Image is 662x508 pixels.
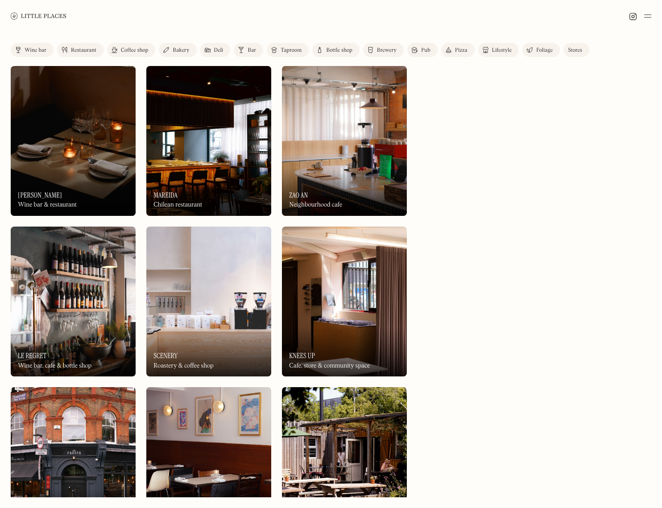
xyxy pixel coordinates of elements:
[234,43,263,57] a: Bar
[568,48,582,53] div: Stores
[57,43,103,57] a: Restaurant
[71,48,96,53] div: Restaurant
[282,227,407,376] img: Knees Up
[200,43,231,57] a: Deli
[282,227,407,376] a: Knees UpKnees UpKnees UpCafe, store & community space
[18,362,91,370] div: Wine bar, cafe & bottle shop
[11,66,136,216] a: LunaLuna[PERSON_NAME]Wine bar & restaurant
[146,227,271,376] img: Scenery
[421,48,430,53] div: Pub
[153,201,202,209] div: Chilean restaurant
[159,43,196,57] a: Bakery
[214,48,223,53] div: Deli
[11,66,136,216] img: Luna
[363,43,404,57] a: Brewery
[289,191,308,199] h3: Zao An
[153,191,178,199] h3: Mareida
[441,43,475,57] a: Pizza
[289,201,342,209] div: Neighbourhood cafe
[121,48,148,53] div: Coffee shop
[478,43,519,57] a: Lifestyle
[267,43,309,57] a: Taproom
[326,48,352,53] div: Bottle shop
[25,48,46,53] div: Wine bar
[289,351,315,360] h3: Knees Up
[11,43,54,57] a: Wine bar
[11,227,136,376] img: Le Regret
[107,43,155,57] a: Coffee shop
[153,362,213,370] div: Roastery & coffee shop
[153,351,178,360] h3: Scenery
[522,43,560,57] a: Foliage
[455,48,468,53] div: Pizza
[18,351,46,360] h3: Le Regret
[289,362,370,370] div: Cafe, store & community space
[312,43,360,57] a: Bottle shop
[11,227,136,376] a: Le RegretLe RegretLe RegretWine bar, cafe & bottle shop
[536,48,553,53] div: Foliage
[146,66,271,216] img: Mareida
[18,201,77,209] div: Wine bar & restaurant
[282,66,407,216] img: Zao An
[377,48,397,53] div: Brewery
[146,66,271,216] a: MareidaMareidaMareidaChilean restaurant
[18,191,62,199] h3: [PERSON_NAME]
[146,227,271,376] a: SceneryScenerySceneryRoastery & coffee shop
[492,48,512,53] div: Lifestyle
[407,43,438,57] a: Pub
[281,48,302,53] div: Taproom
[173,48,189,53] div: Bakery
[248,48,256,53] div: Bar
[282,66,407,216] a: Zao AnZao AnZao AnNeighbourhood cafe
[563,43,589,57] a: Stores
